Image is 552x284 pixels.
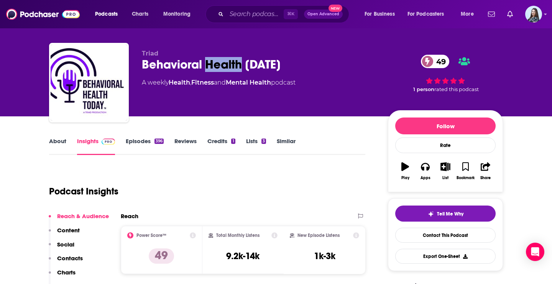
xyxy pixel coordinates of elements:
button: Follow [395,118,496,134]
div: Search podcasts, credits, & more... [213,5,356,23]
img: Behavioral Health Today [51,44,127,121]
span: Tell Me Why [437,211,463,217]
a: Show notifications dropdown [504,8,516,21]
button: open menu [158,8,200,20]
div: Share [480,176,491,180]
p: Social [57,241,74,248]
div: Bookmark [457,176,475,180]
div: Apps [421,176,430,180]
button: Contacts [49,255,83,269]
a: Show notifications dropdown [485,8,498,21]
input: Search podcasts, credits, & more... [227,8,284,20]
img: Podchaser Pro [102,139,115,145]
span: 49 [429,55,450,68]
span: and [214,79,226,86]
a: Fitness [191,79,214,86]
button: Content [49,227,80,241]
button: Show profile menu [525,6,542,23]
button: Bookmark [455,157,475,185]
button: Reach & Audience [49,212,109,227]
button: Share [476,157,496,185]
span: Triad [142,50,158,57]
a: Similar [277,137,296,155]
img: Podchaser - Follow, Share and Rate Podcasts [6,7,80,21]
a: InsightsPodchaser Pro [77,137,115,155]
span: Logged in as brookefortierpr [525,6,542,23]
button: Export One-Sheet [395,249,496,264]
a: Mental Health [226,79,271,86]
p: 49 [149,248,174,264]
a: Credits1 [207,137,235,155]
div: Rate [395,137,496,153]
span: New [329,5,342,12]
p: Charts [57,269,76,276]
div: 49 1 personrated this podcast [388,50,503,97]
span: Monitoring [163,9,191,20]
button: tell me why sparkleTell Me Why [395,206,496,222]
h2: Reach [121,212,138,220]
button: Play [395,157,415,185]
button: open menu [359,8,404,20]
h1: Podcast Insights [49,186,118,197]
div: Play [401,176,409,180]
img: tell me why sparkle [428,211,434,217]
span: Charts [132,9,148,20]
a: 49 [421,55,450,68]
span: 1 person [413,87,434,92]
button: open menu [402,8,455,20]
span: Open Advanced [307,12,339,16]
span: For Podcasters [407,9,444,20]
button: List [435,157,455,185]
div: 1 [231,139,235,144]
h3: 1k-3k [314,250,335,262]
a: Charts [127,8,153,20]
span: rated this podcast [434,87,479,92]
p: Reach & Audience [57,212,109,220]
button: Open AdvancedNew [304,10,343,19]
a: Episodes396 [126,137,164,155]
button: Social [49,241,74,255]
h2: Power Score™ [136,233,166,238]
img: User Profile [525,6,542,23]
h2: New Episode Listens [297,233,340,238]
div: Open Intercom Messenger [526,243,544,261]
div: A weekly podcast [142,78,296,87]
span: More [461,9,474,20]
button: open menu [455,8,483,20]
p: Content [57,227,80,234]
a: Contact This Podcast [395,228,496,243]
span: For Business [365,9,395,20]
button: Apps [415,157,435,185]
button: Charts [49,269,76,283]
div: 3 [261,139,266,144]
a: Reviews [174,137,197,155]
p: Contacts [57,255,83,262]
span: Podcasts [95,9,118,20]
div: List [442,176,449,180]
span: ⌘ K [284,9,298,19]
span: , [190,79,191,86]
a: Lists3 [246,137,266,155]
h3: 9.2k-14k [226,250,260,262]
a: About [49,137,66,155]
div: 396 [154,139,164,144]
h2: Total Monthly Listens [216,233,260,238]
button: open menu [90,8,128,20]
a: Health [169,79,190,86]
